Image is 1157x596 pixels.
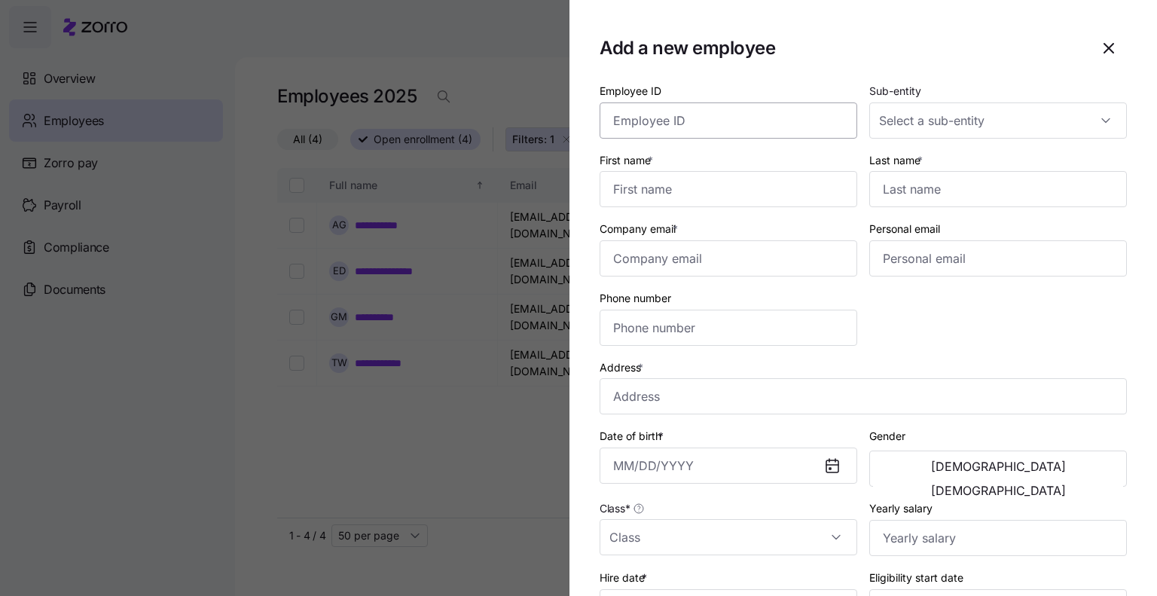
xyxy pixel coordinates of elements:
[869,152,926,169] label: Last name
[600,519,857,555] input: Class
[600,36,1079,60] h1: Add a new employee
[869,102,1127,139] input: Select a sub-entity
[600,83,661,99] label: Employee ID
[600,152,656,169] label: First name
[869,240,1127,277] input: Personal email
[869,83,921,99] label: Sub-entity
[869,570,963,586] label: Eligibility start date
[600,448,857,484] input: MM/DD/YYYY
[600,240,857,277] input: Company email
[869,428,905,445] label: Gender
[931,460,1066,472] span: [DEMOGRAPHIC_DATA]
[600,102,857,139] input: Employee ID
[600,359,646,376] label: Address
[869,500,933,517] label: Yearly salary
[600,221,681,237] label: Company email
[931,484,1066,497] span: [DEMOGRAPHIC_DATA]
[600,501,630,516] span: Class *
[600,310,857,346] input: Phone number
[600,570,650,586] label: Hire date
[600,290,671,307] label: Phone number
[869,171,1127,207] input: Last name
[600,378,1127,414] input: Address
[869,520,1127,556] input: Yearly salary
[869,221,940,237] label: Personal email
[600,171,857,207] input: First name
[600,428,667,445] label: Date of birth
